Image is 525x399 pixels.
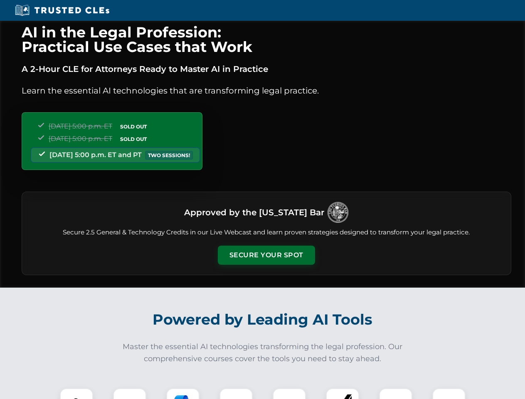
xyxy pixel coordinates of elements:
span: [DATE] 5:00 p.m. ET [49,122,112,130]
img: Logo [328,202,348,223]
p: Master the essential AI technologies transforming the legal profession. Our comprehensive courses... [117,341,408,365]
p: A 2-Hour CLE for Attorneys Ready to Master AI in Practice [22,62,511,76]
span: [DATE] 5:00 p.m. ET [49,135,112,143]
span: SOLD OUT [117,135,150,143]
img: Trusted CLEs [12,4,112,17]
h1: AI in the Legal Profession: Practical Use Cases that Work [22,25,511,54]
p: Secure 2.5 General & Technology Credits in our Live Webcast and learn proven strategies designed ... [32,228,501,237]
h3: Approved by the [US_STATE] Bar [184,205,324,220]
span: SOLD OUT [117,122,150,131]
h2: Powered by Leading AI Tools [32,305,493,334]
button: Secure Your Spot [218,246,315,265]
p: Learn the essential AI technologies that are transforming legal practice. [22,84,511,97]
